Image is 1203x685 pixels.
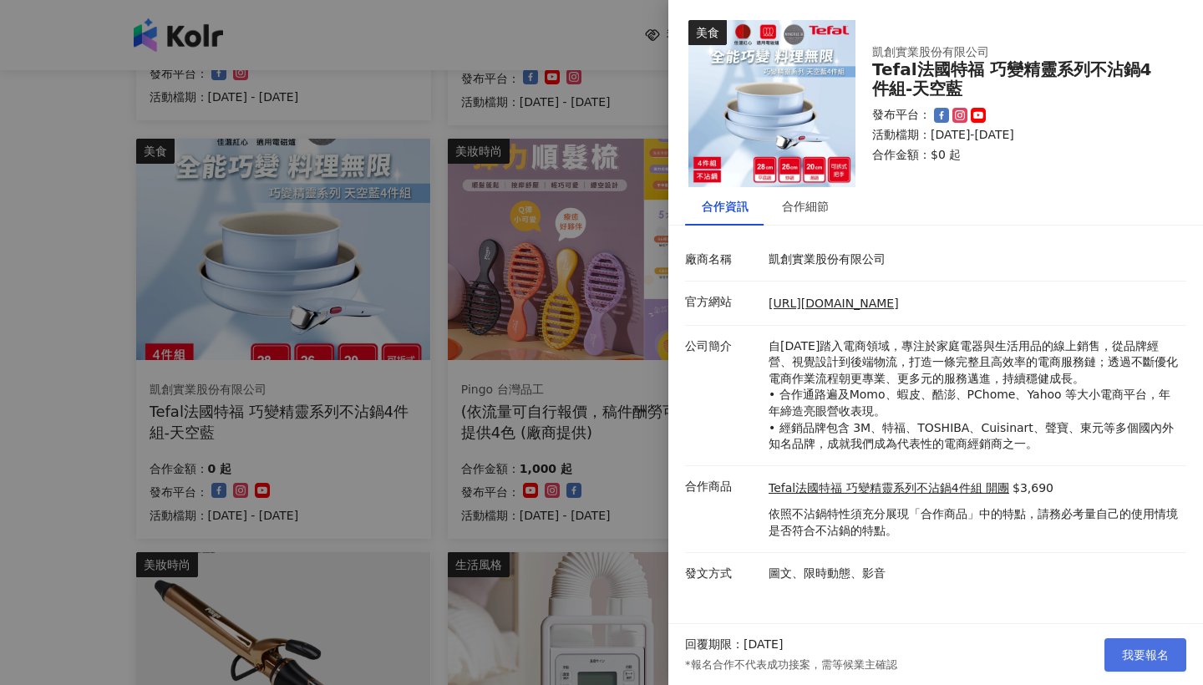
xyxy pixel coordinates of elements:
[872,107,931,124] p: 發布平台：
[872,60,1166,99] div: Tefal法國特福 巧變精靈系列不沾鍋4件組-天空藍
[685,566,760,582] p: 發文方式
[769,566,1178,582] p: 圖文、限時動態、影音
[769,297,899,310] a: [URL][DOMAIN_NAME]
[769,338,1178,453] p: 自[DATE]踏入電商領域，專注於家庭電器與生活用品的線上銷售，從品牌經營、視覺設計到後端物流，打造一條完整且高效率的電商服務鏈；透過不斷優化電商作業流程朝更專業、更多元的服務邁進，持續穩健成長...
[872,127,1166,144] p: 活動檔期：[DATE]-[DATE]
[769,480,1009,497] a: Tefal法國特福 巧變精靈系列不沾鍋4件組 開團
[1013,480,1053,497] p: $3,690
[782,197,829,216] div: 合作細節
[769,251,1178,268] p: 凱創實業股份有限公司
[685,657,897,672] p: *報名合作不代表成功接案，需等候業主確認
[685,637,783,653] p: 回覆期限：[DATE]
[872,44,1140,61] div: 凱創實業股份有限公司
[1104,638,1186,672] button: 我要報名
[685,294,760,311] p: 官方網站
[702,197,749,216] div: 合作資訊
[685,338,760,355] p: 公司簡介
[688,20,855,187] img: Tefal法國特福 巧變精靈系列不沾鍋4件組 開團
[769,506,1178,539] p: 依照不沾鍋特性須充分展現「合作商品」中的特點，請務必考量自己的使用情境是否符合不沾鍋的特點。
[688,20,727,45] div: 美食
[685,479,760,495] p: 合作商品
[685,251,760,268] p: 廠商名稱
[1122,648,1169,662] span: 我要報名
[872,147,1166,164] p: 合作金額： $0 起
